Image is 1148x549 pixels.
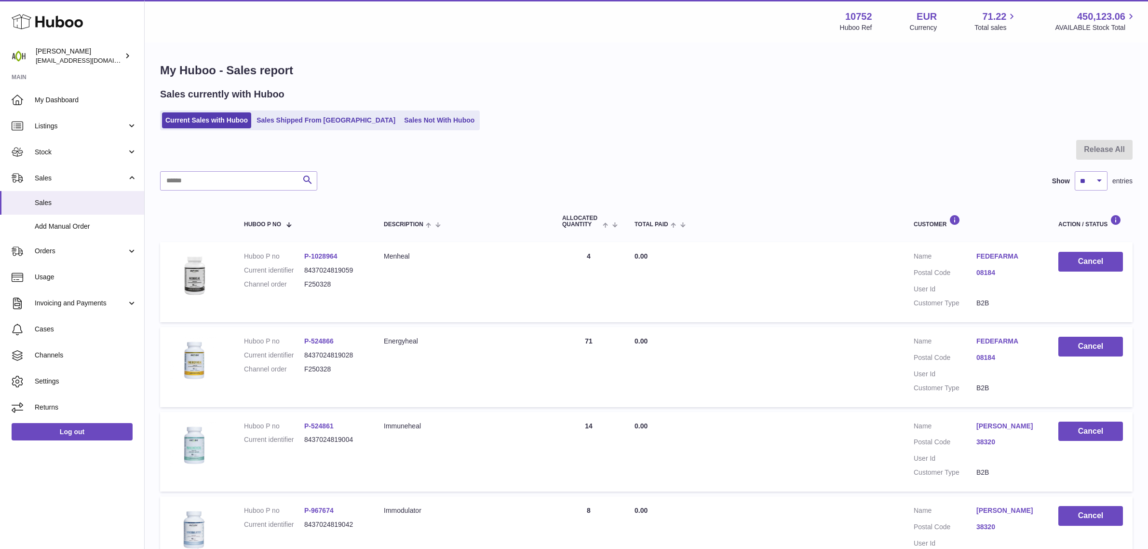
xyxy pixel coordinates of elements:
td: 14 [553,412,625,492]
dt: Customer Type [914,384,976,393]
img: internalAdmin-10752@internal.huboo.com [12,49,26,63]
a: 08184 [976,268,1039,277]
span: entries [1112,177,1133,186]
a: 71.22 Total sales [974,10,1017,32]
dt: Huboo P no [244,252,304,261]
span: Orders [35,247,127,256]
dd: 8437024819059 [304,266,365,275]
label: Show [1052,177,1070,186]
a: 450,123.06 AVAILABLE Stock Total [1055,10,1136,32]
span: Sales [35,174,127,183]
dt: Postal Code [914,268,976,280]
a: Sales Shipped From [GEOGRAPHIC_DATA] [253,112,399,128]
button: Cancel [1058,422,1123,441]
span: [EMAIL_ADDRESS][DOMAIN_NAME] [36,56,142,64]
a: FEDEFARMA [976,337,1039,346]
span: Stock [35,148,127,157]
dt: Name [914,337,976,348]
span: Total paid [635,221,668,228]
dd: 8437024819004 [304,435,365,444]
span: Usage [35,273,137,282]
img: 107521706523525.jpg [170,337,218,385]
div: [PERSON_NAME] [36,47,122,65]
dd: F250328 [304,280,365,289]
img: 107521737971745.png [170,252,218,300]
span: 0.00 [635,507,648,514]
dt: Huboo P no [244,422,304,431]
dt: Customer Type [914,468,976,477]
span: Cases [35,325,137,334]
dd: F250328 [304,365,365,374]
dt: Name [914,252,976,263]
td: 4 [553,242,625,322]
dt: Huboo P no [244,506,304,515]
div: Energyheal [384,337,543,346]
span: 0.00 [635,252,648,260]
strong: 10752 [845,10,872,23]
dd: B2B [976,299,1039,308]
a: Log out [12,423,133,440]
a: 38320 [976,438,1039,447]
dt: Current identifier [244,520,304,529]
dt: Postal Code [914,522,976,534]
span: 0.00 [635,422,648,430]
a: Sales Not With Huboo [401,112,478,128]
span: My Dashboard [35,96,137,105]
div: Customer [914,215,1039,228]
button: Cancel [1058,506,1123,526]
dt: Channel order [244,280,304,289]
dd: 8437024819042 [304,520,365,529]
dt: Huboo P no [244,337,304,346]
span: Huboo P no [244,221,281,228]
div: Immodulator [384,506,543,515]
a: P-524866 [304,337,334,345]
div: Action / Status [1058,215,1123,228]
div: Currency [910,23,937,32]
span: Invoicing and Payments [35,299,127,308]
button: Cancel [1058,337,1123,357]
a: 38320 [976,522,1039,532]
span: ALLOCATED Quantity [562,215,600,228]
span: AVAILABLE Stock Total [1055,23,1136,32]
span: Total sales [974,23,1017,32]
dt: Name [914,506,976,518]
button: Cancel [1058,252,1123,272]
dt: Postal Code [914,438,976,449]
h2: Sales currently with Huboo [160,88,284,101]
dt: Customer Type [914,299,976,308]
span: 450,123.06 [1077,10,1125,23]
a: [PERSON_NAME] [976,422,1039,431]
span: 0.00 [635,337,648,345]
a: P-524861 [304,422,334,430]
dt: User Id [914,370,976,379]
div: Huboo Ref [840,23,872,32]
td: 71 [553,327,625,407]
a: P-967674 [304,507,334,514]
span: Description [384,221,423,228]
div: Immuneheal [384,422,543,431]
dt: User Id [914,539,976,548]
strong: EUR [917,10,937,23]
a: Current Sales with Huboo [162,112,251,128]
img: 107521706523597.jpg [170,422,218,470]
span: Returns [35,403,137,412]
dt: Current identifier [244,266,304,275]
dt: Current identifier [244,351,304,360]
a: P-1028964 [304,252,338,260]
span: Sales [35,198,137,207]
dd: B2B [976,384,1039,393]
dd: 8437024819028 [304,351,365,360]
span: Listings [35,122,127,131]
dt: User Id [914,285,976,294]
span: Channels [35,351,137,360]
span: Settings [35,377,137,386]
dd: B2B [976,468,1039,477]
dt: Postal Code [914,353,976,365]
span: 71.22 [982,10,1006,23]
dt: Name [914,422,976,433]
dt: Channel order [244,365,304,374]
a: 08184 [976,353,1039,362]
a: [PERSON_NAME] [976,506,1039,515]
a: FEDEFARMA [976,252,1039,261]
dt: User Id [914,454,976,463]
